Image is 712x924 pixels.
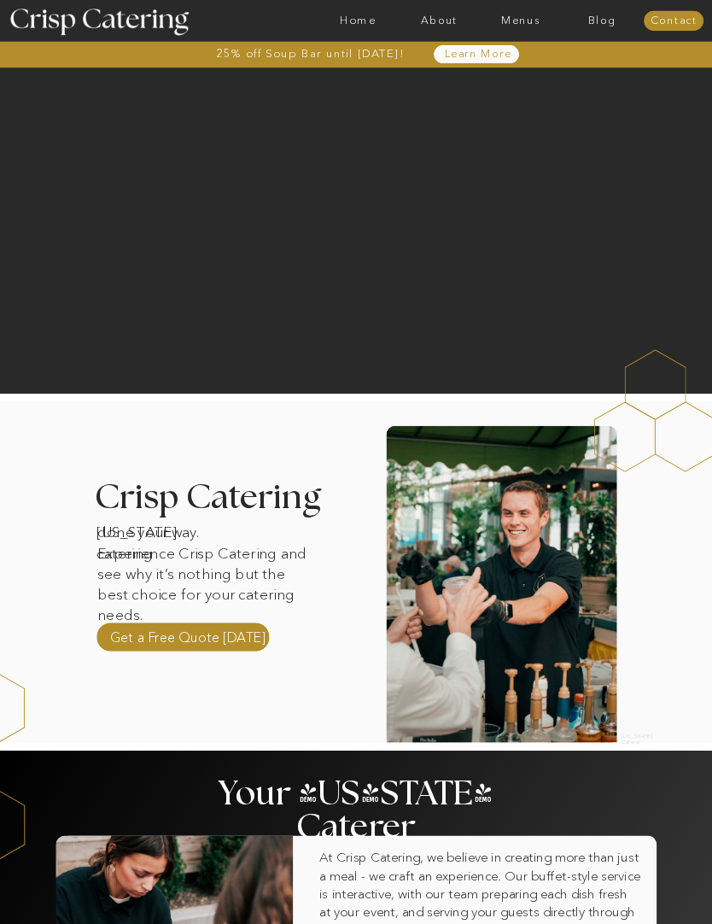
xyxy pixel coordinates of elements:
[417,49,539,61] a: Learn More
[96,522,220,537] h1: [US_STATE] catering
[318,15,399,26] a: Home
[216,776,496,799] h2: Your [US_STATE] Caterer
[561,15,642,26] a: Blog
[95,481,351,516] h3: Crisp Catering
[97,522,314,597] p: done your way. Experience Crisp Catering and see why it’s nothing but the best choice for your ca...
[110,628,266,646] a: Get a Free Quote [DATE]
[644,15,703,27] a: Contact
[399,15,480,26] a: About
[480,15,561,26] a: Menus
[622,733,658,740] h2: [US_STATE] Caterer
[173,48,446,60] a: 25% off Soup Bar until [DATE]!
